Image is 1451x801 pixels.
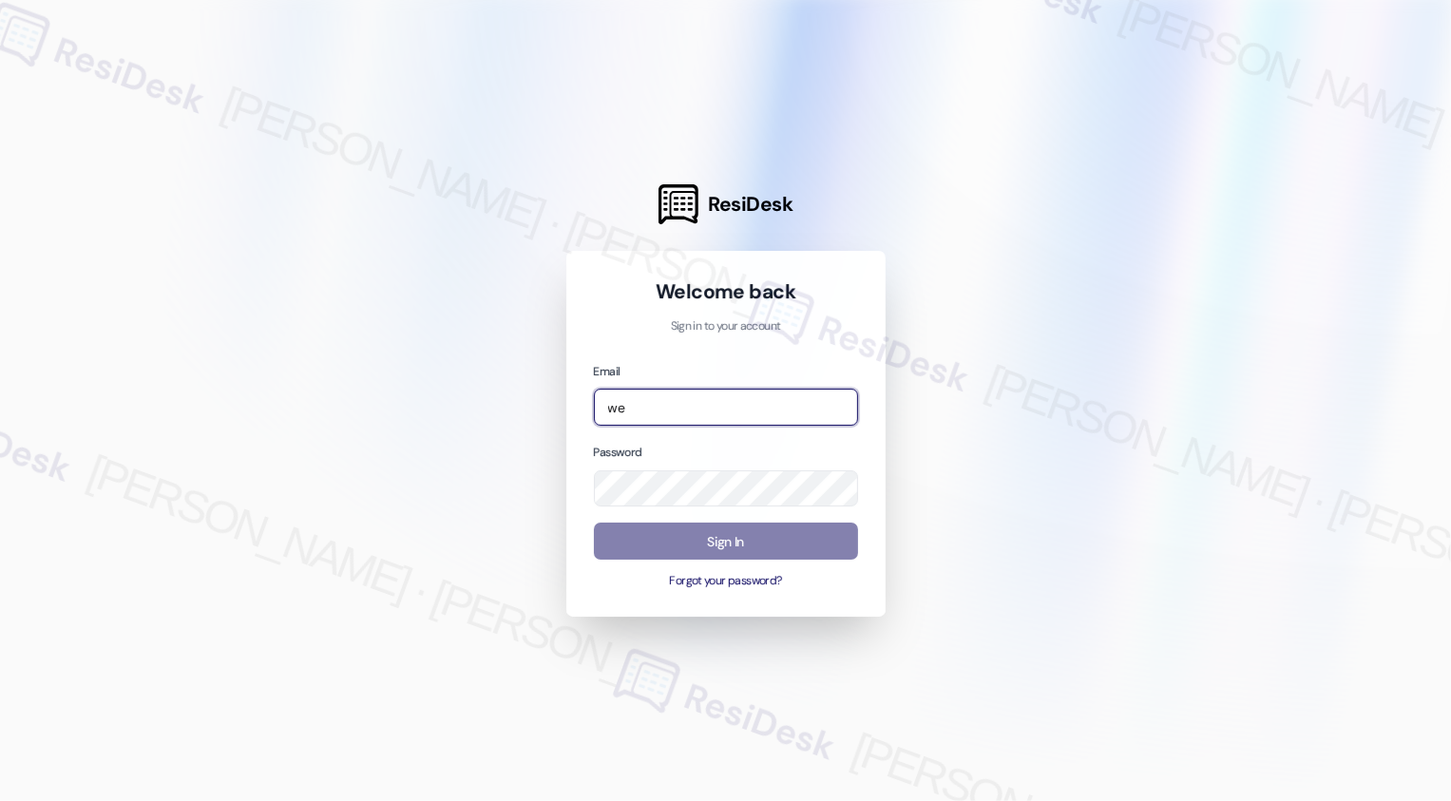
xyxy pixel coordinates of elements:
label: Email [594,364,620,379]
label: Password [594,445,642,460]
img: ResiDesk Logo [659,184,698,224]
p: Sign in to your account [594,318,858,335]
span: ResiDesk [708,191,792,218]
button: Sign In [594,523,858,560]
button: Forgot your password? [594,573,858,590]
h1: Welcome back [594,278,858,305]
input: name@example.com [594,389,858,426]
